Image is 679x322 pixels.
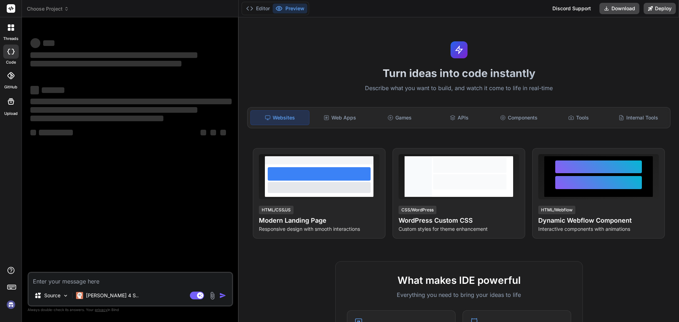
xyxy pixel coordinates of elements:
[490,110,548,125] div: Components
[538,226,659,233] p: Interactive components with animations
[28,306,233,313] p: Always double-check its answers. Your in Bind
[43,40,54,46] span: ‌
[42,87,64,93] span: ‌
[6,59,16,65] label: code
[30,38,40,48] span: ‌
[550,110,608,125] div: Tools
[4,84,17,90] label: GitHub
[5,299,17,311] img: signin
[30,107,197,113] span: ‌
[259,216,379,226] h4: Modern Landing Page
[30,99,232,104] span: ‌
[599,3,639,14] button: Download
[220,130,226,135] span: ‌
[399,226,519,233] p: Custom styles for theme enhancement
[538,216,659,226] h4: Dynamic Webflow Component
[210,130,216,135] span: ‌
[243,4,273,13] button: Editor
[273,4,307,13] button: Preview
[609,110,667,125] div: Internal Tools
[219,292,226,299] img: icon
[250,110,309,125] div: Websites
[30,116,163,121] span: ‌
[201,130,206,135] span: ‌
[76,292,83,299] img: Claude 4 Sonnet
[644,3,676,14] button: Deploy
[243,67,675,80] h1: Turn ideas into code instantly
[259,206,294,214] div: HTML/CSS/JS
[548,3,595,14] div: Discord Support
[399,206,436,214] div: CSS/WordPress
[44,292,60,299] p: Source
[399,216,519,226] h4: WordPress Custom CSS
[430,110,488,125] div: APIs
[208,292,216,300] img: attachment
[30,130,36,135] span: ‌
[27,5,69,12] span: Choose Project
[95,308,108,312] span: privacy
[347,291,571,299] p: Everything you need to bring your ideas to life
[39,130,73,135] span: ‌
[538,206,575,214] div: HTML/Webflow
[63,293,69,299] img: Pick Models
[86,292,139,299] p: [PERSON_NAME] 4 S..
[3,36,18,42] label: threads
[30,52,197,58] span: ‌
[30,86,39,94] span: ‌
[311,110,369,125] div: Web Apps
[259,226,379,233] p: Responsive design with smooth interactions
[243,84,675,93] p: Describe what you want to build, and watch it come to life in real-time
[4,111,18,117] label: Upload
[30,61,181,66] span: ‌
[347,273,571,288] h2: What makes IDE powerful
[371,110,429,125] div: Games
